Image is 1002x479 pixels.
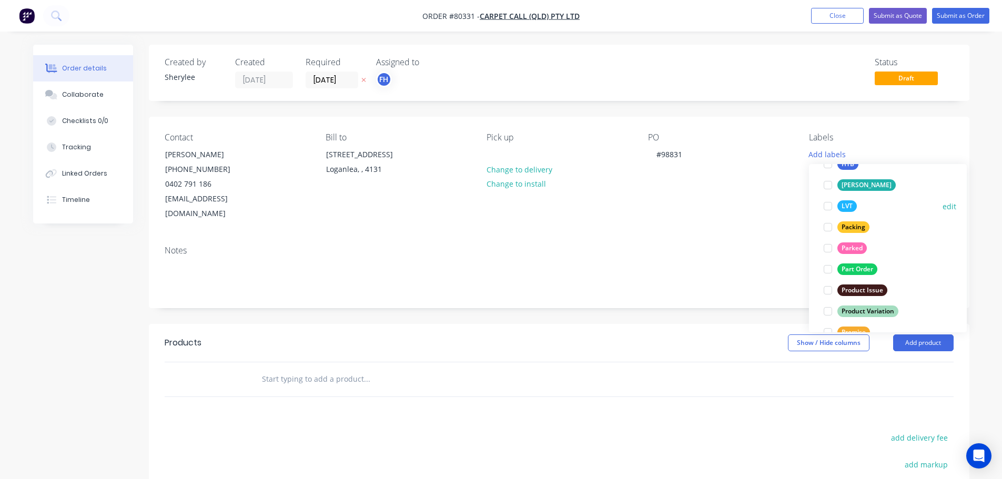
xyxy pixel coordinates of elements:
button: edit [943,201,956,212]
button: Add labels [803,147,852,161]
div: Checklists 0/0 [62,116,108,126]
div: [STREET_ADDRESS]Loganlea, , 4131 [317,147,422,180]
div: Status [875,57,954,67]
div: Part Order [837,263,877,275]
button: Collaborate [33,81,133,108]
div: Linked Orders [62,169,107,178]
div: [PHONE_NUMBER] [165,162,252,177]
input: Start typing to add a product... [261,369,472,390]
div: Products [165,337,201,349]
div: Pick up [487,133,631,142]
div: #98831 [648,147,691,162]
div: Loganlea, , 4131 [326,162,413,177]
span: Draft [875,72,938,85]
button: Linked Orders [33,160,133,187]
button: Parked [819,241,871,256]
button: Order details [33,55,133,81]
button: Tracking [33,134,133,160]
div: Parked [837,242,867,254]
button: Submit as Quote [869,8,927,24]
a: Carpet Call (QLD) Pty Ltd [480,11,580,21]
button: Product Issue [819,283,892,298]
div: Notes [165,246,954,256]
button: Part Order [819,262,882,277]
div: PO [648,133,792,142]
div: Bill to [326,133,470,142]
button: FH [376,72,392,87]
img: Factory [19,8,35,24]
button: [PERSON_NAME] [819,178,900,192]
div: Collaborate [62,90,104,99]
div: Product Variation [837,305,898,317]
div: Timeline [62,195,90,205]
div: Required [306,57,363,67]
button: Show / Hide columns [788,334,869,351]
div: [PERSON_NAME] [165,147,252,162]
div: [PERSON_NAME] [837,179,896,191]
button: Product Variation [819,304,903,319]
div: Tracking [62,142,91,152]
button: add delivery fee [886,431,954,445]
div: Product Issue [837,284,887,296]
div: Created by [165,57,222,67]
div: LVT [837,200,857,212]
div: Packing [837,221,869,233]
div: Order details [62,64,107,73]
div: Created [235,57,293,67]
div: Promise [837,327,870,338]
div: Assigned to [376,57,481,67]
span: Order #80331 - [422,11,480,21]
button: Timeline [33,187,133,213]
div: Sherylee [165,72,222,83]
button: Change to install [481,177,551,191]
div: 0402 791 186 [165,177,252,191]
button: Packing [819,220,874,235]
div: Open Intercom Messenger [966,443,991,468]
button: HYB [819,157,863,171]
button: LVT [819,199,861,213]
button: add markup [899,457,954,472]
button: Close [811,8,864,24]
button: Promise [819,325,874,340]
button: Add product [893,334,954,351]
button: Change to delivery [481,162,558,176]
div: HYB [837,158,858,170]
button: Checklists 0/0 [33,108,133,134]
div: Contact [165,133,309,142]
div: [PERSON_NAME][PHONE_NUMBER]0402 791 186[EMAIL_ADDRESS][DOMAIN_NAME] [156,147,261,221]
button: Submit as Order [932,8,989,24]
div: Labels [809,133,953,142]
div: [EMAIL_ADDRESS][DOMAIN_NAME] [165,191,252,221]
div: [STREET_ADDRESS] [326,147,413,162]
